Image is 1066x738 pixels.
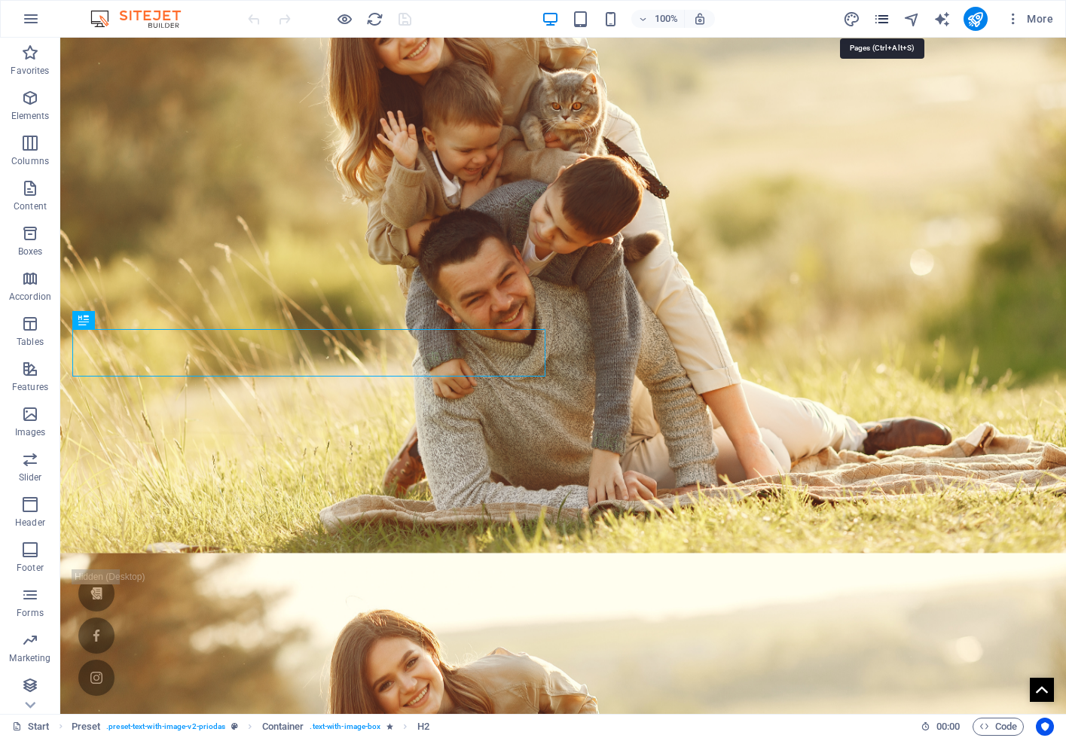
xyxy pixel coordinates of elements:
[1036,718,1054,736] button: Usercentrics
[936,718,960,736] span: 00 00
[1000,7,1059,31] button: More
[17,607,44,619] p: Forms
[17,336,44,348] p: Tables
[262,718,304,736] span: Click to select. Double-click to edit
[12,381,48,393] p: Features
[14,200,47,212] p: Content
[386,722,393,730] i: Element contains an animation
[964,7,988,31] button: publish
[106,718,225,736] span: . preset-text-with-image-v2-priodas
[921,718,961,736] h6: Session time
[933,11,951,28] i: AI Writer
[72,718,101,736] span: Click to select. Double-click to edit
[17,562,44,574] p: Footer
[903,11,921,28] i: Navigator
[231,722,238,730] i: This element is a customizable preset
[15,426,46,438] p: Images
[11,110,50,122] p: Elements
[947,721,949,732] span: :
[335,10,353,28] button: Click here to leave preview mode and continue editing
[9,291,51,303] p: Accordion
[654,10,678,28] h6: 100%
[15,517,45,529] p: Header
[973,718,1024,736] button: Code
[18,245,43,258] p: Boxes
[12,718,50,736] a: Click to cancel selection. Double-click to open Pages
[11,155,49,167] p: Columns
[873,10,891,28] button: pages
[631,10,685,28] button: 100%
[967,11,984,28] i: Publish
[19,471,42,483] p: Slider
[979,718,1017,736] span: Code
[843,10,861,28] button: design
[72,718,429,736] nav: breadcrumb
[933,10,951,28] button: text_generator
[11,65,49,77] p: Favorites
[843,11,860,28] i: Design (Ctrl+Alt+Y)
[366,11,383,28] i: Reload page
[87,10,200,28] img: Editor Logo
[693,12,707,26] i: On resize automatically adjust zoom level to fit chosen device.
[1006,11,1053,26] span: More
[417,718,429,736] span: Click to select. Double-click to edit
[9,652,50,664] p: Marketing
[903,10,921,28] button: navigator
[310,718,380,736] span: . text-with-image-box
[365,10,383,28] button: reload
